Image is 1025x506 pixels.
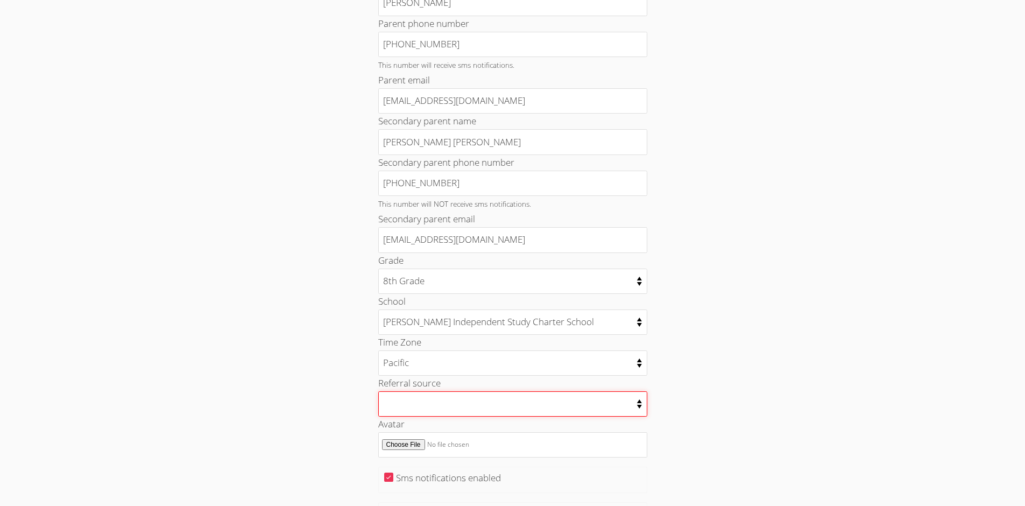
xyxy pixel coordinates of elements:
small: This number will receive sms notifications. [378,60,514,70]
label: Referral source [378,377,441,389]
label: Secondary parent email [378,213,475,225]
label: Grade [378,254,404,266]
label: Secondary parent name [378,115,476,127]
label: Sms notifications enabled [396,472,501,484]
label: School [378,295,406,307]
label: Parent phone number [378,17,469,30]
label: Secondary parent phone number [378,156,514,168]
small: This number will NOT receive sms notifications. [378,199,531,209]
label: Time Zone [378,336,421,348]
label: Avatar [378,418,405,430]
label: Parent email [378,74,430,86]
